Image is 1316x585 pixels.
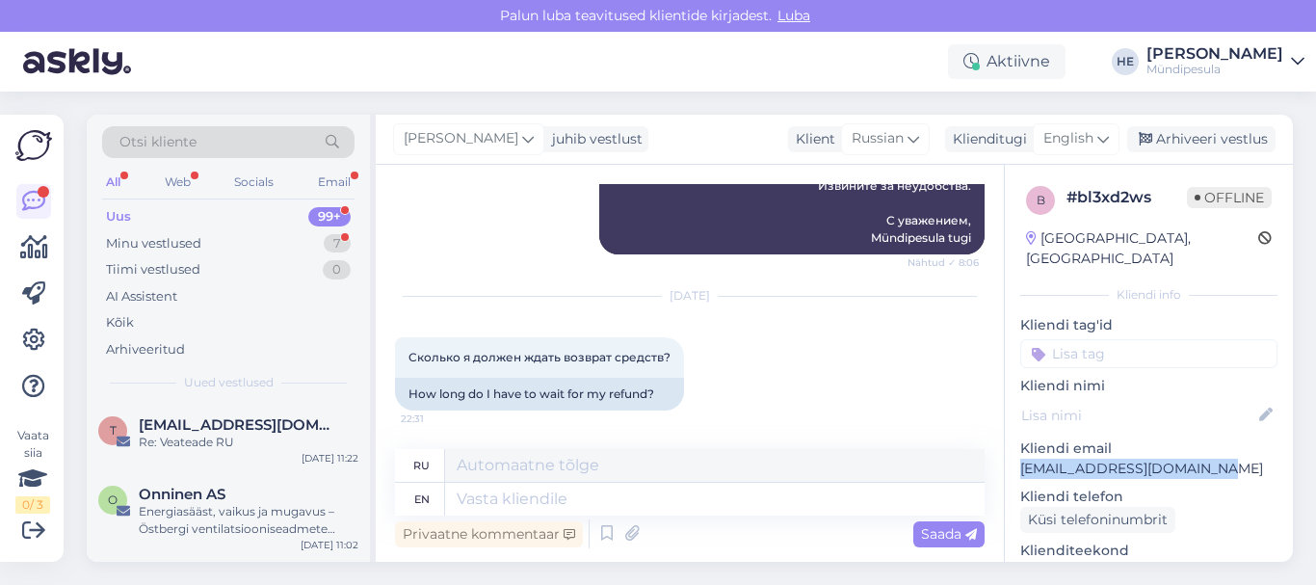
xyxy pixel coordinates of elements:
a: [PERSON_NAME]Mündipesula [1146,46,1304,77]
div: 99+ [308,207,351,226]
div: 0 [323,260,351,279]
div: Email [314,170,355,195]
div: Klienditugi [945,129,1027,149]
div: [DATE] [395,287,985,305]
div: Uus [106,207,131,226]
p: Klienditeekond [1020,541,1277,561]
span: Onninen AS [139,486,225,503]
div: [DATE] 11:02 [301,538,358,552]
div: Küsi telefoninumbrit [1020,507,1175,533]
div: Kõik [106,313,134,332]
div: [GEOGRAPHIC_DATA], [GEOGRAPHIC_DATA] [1026,228,1258,269]
p: Kliendi telefon [1020,487,1277,507]
div: Klient [788,129,835,149]
div: en [414,483,430,516]
div: Web [161,170,195,195]
span: Сколько я должен ждать возврат средств? [408,350,671,364]
div: Energiasääst, vaikus ja mugavus – Östbergi ventilatsiooniseadmete tutvustused sellel nädalal [GEO... [139,503,358,538]
div: Arhiveeritud [106,340,185,359]
span: Luba [772,7,816,24]
div: HE [1112,48,1139,75]
span: Nähtud ✓ 8:06 [907,255,979,270]
span: tugi@myndipesula.eu [139,416,339,434]
span: Uued vestlused [184,374,274,391]
div: Mündipesula [1146,62,1283,77]
p: [EMAIL_ADDRESS][DOMAIN_NAME] [1020,459,1277,479]
p: Kliendi tag'id [1020,315,1277,335]
div: [DATE] 11:22 [302,451,358,465]
span: Saada [921,525,977,543]
div: Privaatne kommentaar [395,521,583,547]
span: [PERSON_NAME] [404,128,518,149]
div: Tiimi vestlused [106,260,200,279]
span: O [108,492,118,507]
div: 0 / 3 [15,496,50,514]
div: # bl3xd2ws [1066,186,1187,209]
div: Kliendi info [1020,286,1277,304]
div: 7 [324,234,351,253]
span: Otsi kliente [119,132,197,152]
p: Kliendi nimi [1020,376,1277,396]
p: Kliendi email [1020,439,1277,459]
div: [PERSON_NAME] [1146,46,1283,62]
div: juhib vestlust [544,129,643,149]
div: How long do I have to wait for my refund? [395,378,684,411]
div: Minu vestlused [106,234,201,253]
div: Aktiivne [948,44,1066,79]
div: ru [413,449,430,482]
div: AI Assistent [106,287,177,306]
span: t [110,423,117,438]
div: Arhiveeri vestlus [1127,126,1276,152]
span: English [1043,128,1093,149]
div: Re: Veateade RU [139,434,358,451]
div: All [102,170,124,195]
span: Offline [1187,187,1272,208]
span: Russian [852,128,904,149]
span: 22:31 [401,412,473,426]
span: b [1037,193,1045,207]
img: Askly Logo [15,130,52,161]
div: Vaata siia [15,427,50,514]
input: Lisa tag [1020,339,1277,368]
div: Socials [230,170,277,195]
input: Lisa nimi [1021,405,1255,426]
